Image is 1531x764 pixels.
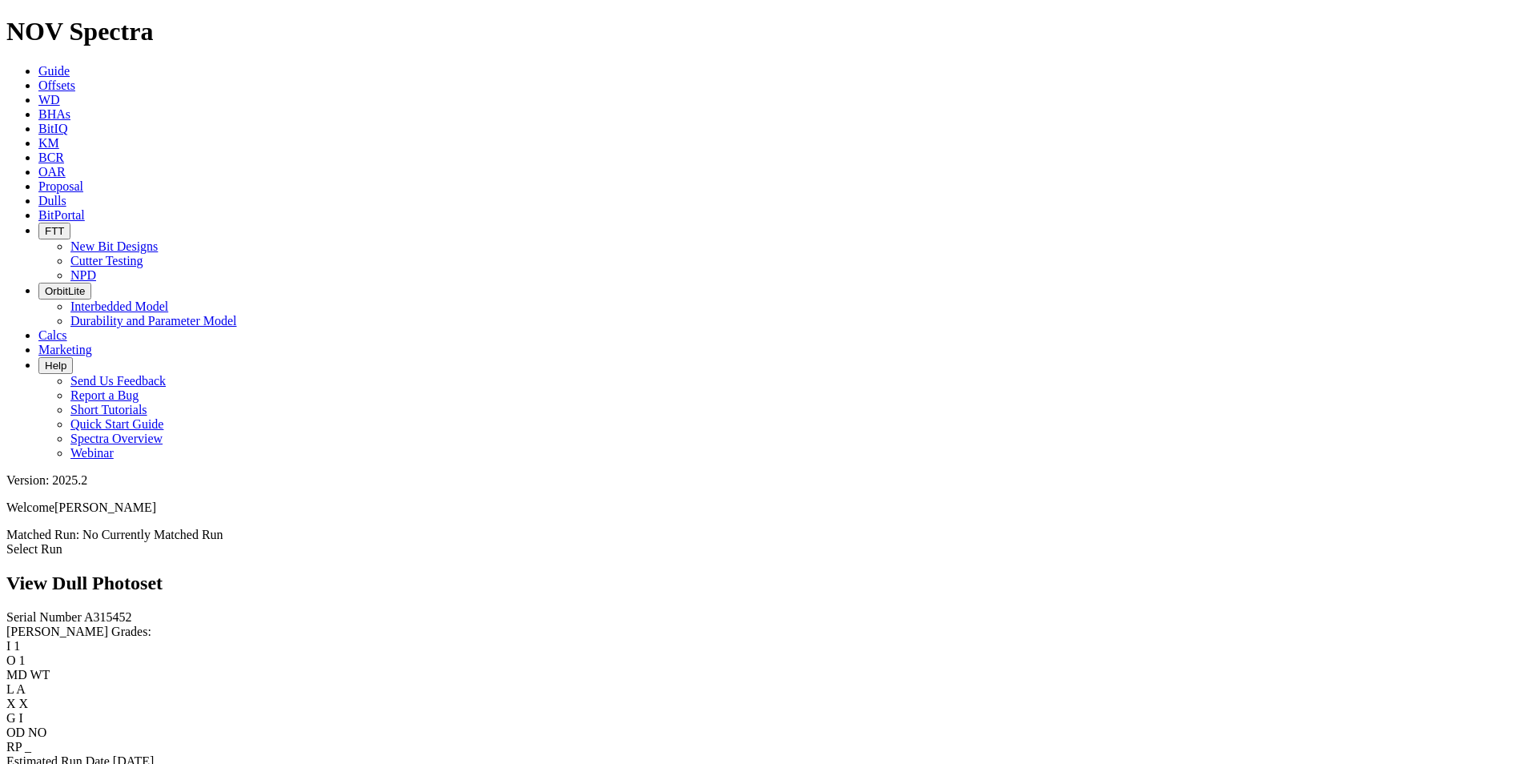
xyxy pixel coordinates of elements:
span: No Currently Matched Run [82,528,223,541]
a: BCR [38,151,64,164]
span: OrbitLite [45,285,85,297]
label: X [6,697,16,710]
a: Spectra Overview [70,432,163,445]
a: BHAs [38,107,70,121]
a: Interbedded Model [70,300,168,313]
a: Report a Bug [70,388,139,402]
a: Cutter Testing [70,254,143,267]
a: Proposal [38,179,83,193]
a: Calcs [38,328,67,342]
span: A315452 [84,610,132,624]
a: OAR [38,165,66,179]
span: WT [30,668,50,682]
span: NO [28,726,46,739]
label: L [6,682,14,696]
span: FTT [45,225,64,237]
span: Help [45,360,66,372]
button: Help [38,357,73,374]
a: Webinar [70,446,114,460]
h1: NOV Spectra [6,17,1525,46]
span: _ [25,740,31,754]
span: A [16,682,26,696]
span: 1 [14,639,20,653]
a: Select Run [6,542,62,556]
p: Welcome [6,501,1525,515]
label: RP [6,740,22,754]
a: WD [38,93,60,107]
button: FTT [38,223,70,239]
a: BitIQ [38,122,67,135]
div: [PERSON_NAME] Grades: [6,625,1525,639]
label: OD [6,726,25,739]
span: [PERSON_NAME] [54,501,156,514]
a: Marketing [38,343,92,356]
a: Short Tutorials [70,403,147,416]
span: Matched Run: [6,528,79,541]
a: Quick Start Guide [70,417,163,431]
a: Guide [38,64,70,78]
a: Offsets [38,78,75,92]
a: Dulls [38,194,66,207]
label: O [6,653,16,667]
div: Version: 2025.2 [6,473,1525,488]
span: X [19,697,29,710]
label: G [6,711,16,725]
button: OrbitLite [38,283,91,300]
a: NPD [70,268,96,282]
span: 1 [19,653,26,667]
span: I [19,711,23,725]
label: I [6,639,10,653]
label: MD [6,668,27,682]
h2: View Dull Photoset [6,573,1525,594]
a: BitPortal [38,208,85,222]
a: KM [38,136,59,150]
label: Serial Number [6,610,82,624]
a: Send Us Feedback [70,374,166,388]
a: Durability and Parameter Model [70,314,237,328]
a: New Bit Designs [70,239,158,253]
